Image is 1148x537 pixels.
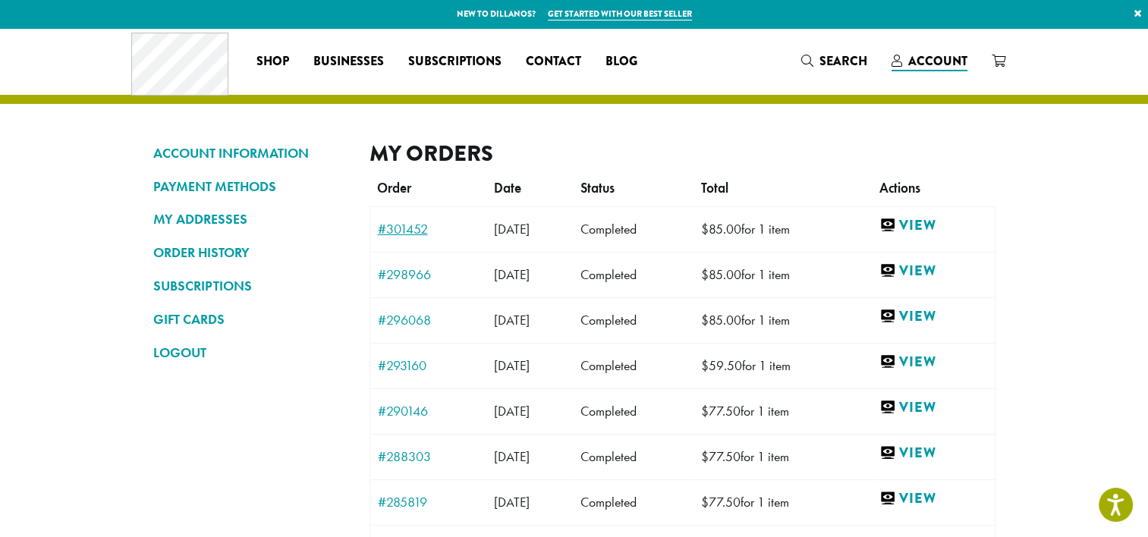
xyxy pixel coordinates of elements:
[244,49,301,74] a: Shop
[153,140,347,166] a: ACCOUNT INFORMATION
[378,359,479,372] a: #293160
[701,180,728,196] span: Total
[694,206,871,252] td: for 1 item
[819,52,867,70] span: Search
[701,312,741,328] span: 85.00
[879,180,920,196] span: Actions
[256,52,289,71] span: Shop
[694,252,871,297] td: for 1 item
[378,450,479,463] a: #288303
[694,343,871,388] td: for 1 item
[908,52,967,70] span: Account
[494,266,530,283] span: [DATE]
[694,388,871,434] td: for 1 item
[494,357,530,374] span: [DATE]
[153,340,347,366] a: LOGOUT
[153,306,347,332] a: GIFT CARDS
[494,180,521,196] span: Date
[879,444,987,463] a: View
[701,221,741,237] span: 85.00
[701,357,709,374] span: $
[494,448,530,465] span: [DATE]
[573,297,694,343] td: Completed
[789,49,879,74] a: Search
[879,216,987,235] a: View
[408,52,502,71] span: Subscriptions
[378,313,479,327] a: #296068
[694,297,871,343] td: for 1 item
[701,357,742,374] span: 59.50
[701,266,709,283] span: $
[879,307,987,326] a: View
[153,174,347,199] a: PAYMENT METHODS
[370,140,995,167] h2: My Orders
[879,398,987,417] a: View
[494,221,530,237] span: [DATE]
[494,312,530,328] span: [DATE]
[701,494,741,510] span: 77.50
[377,180,411,196] span: Order
[153,240,347,265] a: ORDER HISTORY
[153,206,347,232] a: MY ADDRESSES
[879,353,987,372] a: View
[701,448,709,465] span: $
[153,273,347,299] a: SUBSCRIPTIONS
[701,221,709,237] span: $
[580,180,615,196] span: Status
[378,495,479,509] a: #285819
[701,403,741,419] span: 77.50
[494,494,530,510] span: [DATE]
[573,388,694,434] td: Completed
[701,448,741,465] span: 77.50
[701,494,709,510] span: $
[694,479,871,525] td: for 1 item
[548,8,692,20] a: Get started with our best seller
[313,52,384,71] span: Businesses
[494,403,530,419] span: [DATE]
[573,206,694,252] td: Completed
[573,434,694,479] td: Completed
[573,479,694,525] td: Completed
[694,434,871,479] td: for 1 item
[701,312,709,328] span: $
[378,268,479,281] a: #298966
[378,222,479,236] a: #301452
[879,489,987,508] a: View
[879,262,987,281] a: View
[378,404,479,418] a: #290146
[526,52,581,71] span: Contact
[573,252,694,297] td: Completed
[605,52,637,71] span: Blog
[701,403,709,419] span: $
[701,266,741,283] span: 85.00
[573,343,694,388] td: Completed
